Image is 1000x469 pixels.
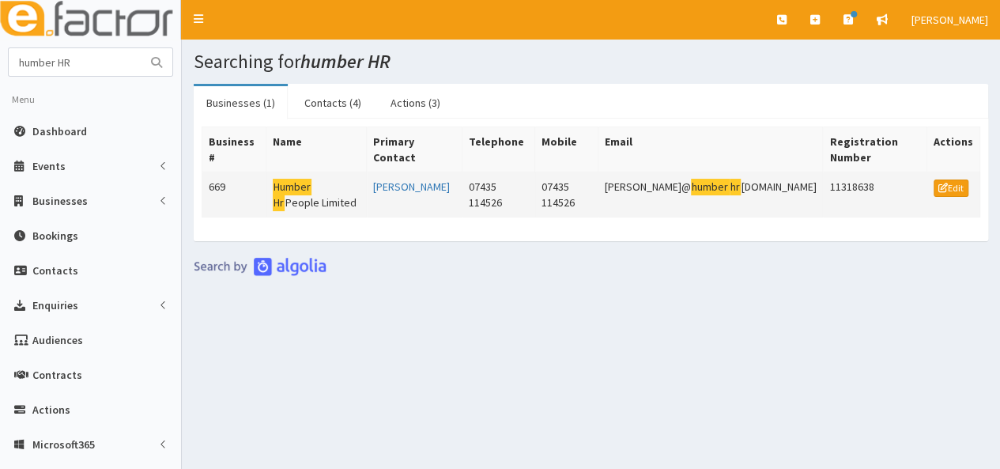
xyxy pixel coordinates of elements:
[934,180,968,197] a: Edit
[32,403,70,417] span: Actions
[823,172,927,217] td: 11318638
[32,194,88,208] span: Businesses
[926,127,979,172] th: Actions
[194,86,288,119] a: Businesses (1)
[911,13,988,27] span: [PERSON_NAME]
[300,49,391,74] i: humber HR
[292,86,374,119] a: Contacts (4)
[9,48,142,76] input: Search...
[32,124,87,138] span: Dashboard
[462,172,534,217] td: 07435 114526
[378,86,453,119] a: Actions (3)
[202,127,266,172] th: Business #
[598,172,823,217] td: [PERSON_NAME]@ [DOMAIN_NAME]
[194,51,988,72] h1: Searching for
[32,437,95,452] span: Microsoft365
[32,298,78,312] span: Enquiries
[273,195,285,211] mark: Hr
[266,127,367,172] th: Name
[32,263,78,278] span: Contacts
[730,179,742,195] mark: hr
[32,229,78,243] span: Bookings
[266,172,367,217] td: People Limited
[202,172,266,217] td: 669
[462,127,534,172] th: Telephone
[194,257,326,276] img: search-by-algolia-light-background.png
[32,368,82,382] span: Contracts
[691,179,730,195] mark: humber
[32,159,66,173] span: Events
[367,127,462,172] th: Primary Contact
[32,333,83,347] span: Audiences
[273,179,312,195] mark: Humber
[534,127,598,172] th: Mobile
[823,127,927,172] th: Registration Number
[373,180,450,194] a: [PERSON_NAME]
[534,172,598,217] td: 07435 114526
[598,127,823,172] th: Email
